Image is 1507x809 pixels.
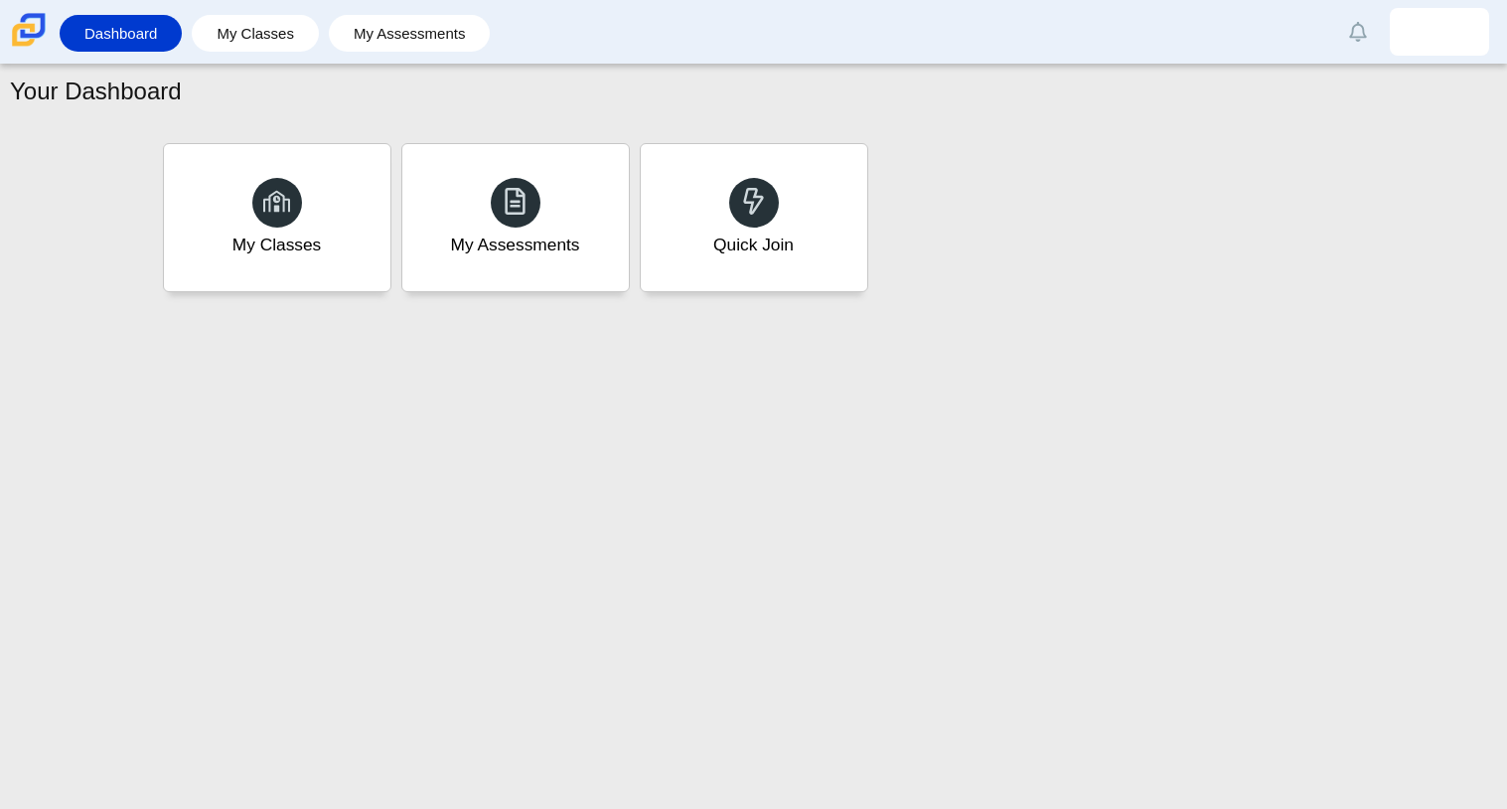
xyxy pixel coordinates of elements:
[10,75,182,108] h1: Your Dashboard
[163,143,391,292] a: My Classes
[640,143,868,292] a: Quick Join
[8,37,50,54] a: Carmen School of Science & Technology
[70,15,172,52] a: Dashboard
[451,233,580,257] div: My Assessments
[1390,8,1489,56] a: eduardo.reyesmarti.dXKD1J
[1336,10,1380,54] a: Alerts
[8,9,50,51] img: Carmen School of Science & Technology
[1424,16,1455,48] img: eduardo.reyesmarti.dXKD1J
[202,15,309,52] a: My Classes
[232,233,322,257] div: My Classes
[713,233,794,257] div: Quick Join
[401,143,630,292] a: My Assessments
[339,15,481,52] a: My Assessments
